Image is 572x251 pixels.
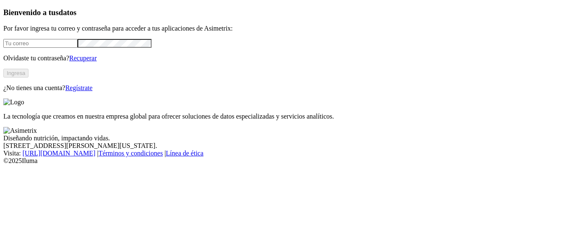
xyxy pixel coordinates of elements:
[3,135,569,142] div: Diseñando nutrición, impactando vidas.
[59,8,77,17] span: datos
[3,113,569,120] p: La tecnología que creamos en nuestra empresa global para ofrecer soluciones de datos especializad...
[3,127,37,135] img: Asimetrix
[3,39,77,48] input: Tu correo
[3,150,569,157] div: Visita : | |
[3,69,28,78] button: Ingresa
[166,150,204,157] a: Línea de ética
[3,142,569,150] div: [STREET_ADDRESS][PERSON_NAME][US_STATE].
[65,84,93,91] a: Regístrate
[3,157,569,165] div: © 2025 Iluma
[3,84,569,92] p: ¿No tienes una cuenta?
[69,54,97,62] a: Recuperar
[3,54,569,62] p: Olvidaste tu contraseña?
[98,150,163,157] a: Términos y condiciones
[3,25,569,32] p: Por favor ingresa tu correo y contraseña para acceder a tus aplicaciones de Asimetrix:
[23,150,95,157] a: [URL][DOMAIN_NAME]
[3,8,569,17] h3: Bienvenido a tus
[3,98,24,106] img: Logo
